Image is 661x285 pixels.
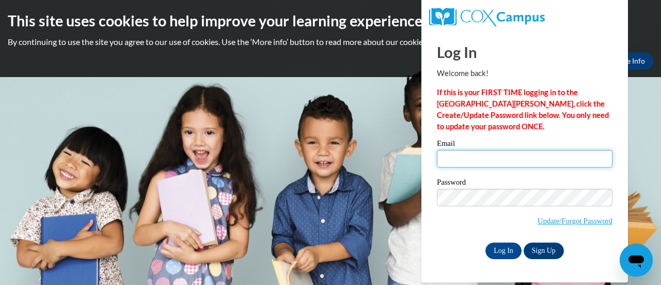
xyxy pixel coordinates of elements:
[437,88,609,131] strong: If this is your FIRST TIME logging in to the [GEOGRAPHIC_DATA][PERSON_NAME], click the Create/Upd...
[538,217,612,225] a: Update/Forgot Password
[524,243,564,259] a: Sign Up
[605,53,653,69] a: More Info
[620,244,653,277] iframe: Button to launch messaging window
[437,68,612,79] p: Welcome back!
[485,243,522,259] input: Log In
[437,178,612,189] label: Password
[8,36,653,48] p: By continuing to use the site you agree to our use of cookies. Use the ‘More info’ button to read...
[8,10,653,31] h2: This site uses cookies to help improve your learning experience.
[437,140,612,150] label: Email
[437,41,612,63] h1: Log In
[429,8,545,26] img: COX Campus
